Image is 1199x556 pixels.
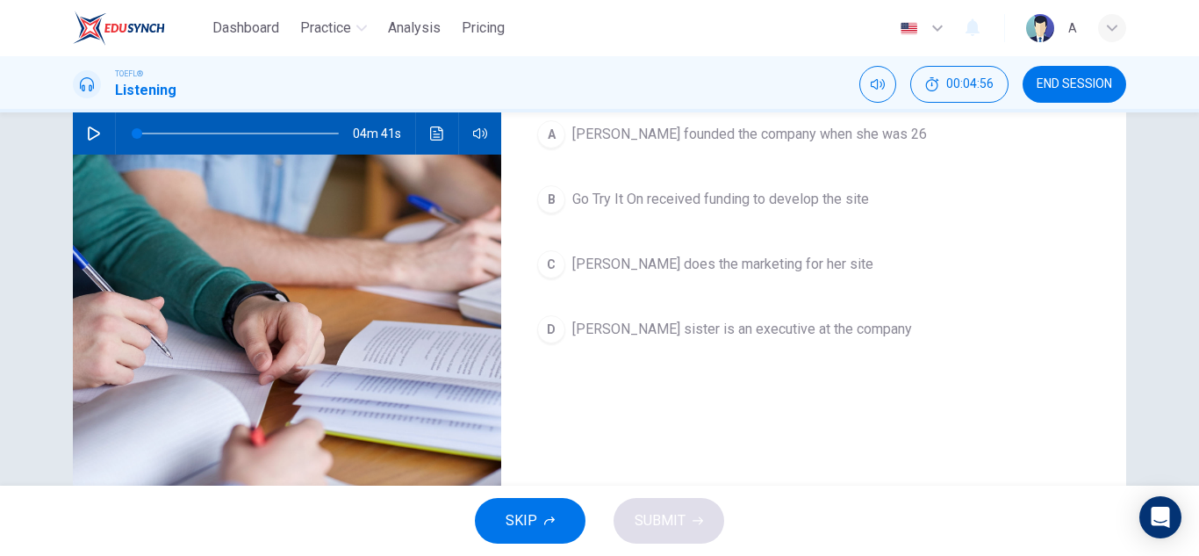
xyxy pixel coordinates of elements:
[205,12,286,44] button: Dashboard
[73,11,165,46] img: EduSynch logo
[537,315,565,343] div: D
[572,189,869,210] span: Go Try It On received funding to develop the site
[859,66,896,103] div: Mute
[73,11,205,46] a: EduSynch logo
[455,12,512,44] button: Pricing
[572,124,927,145] span: [PERSON_NAME] founded the company when she was 26
[529,307,1098,351] button: D[PERSON_NAME] sister is an executive at the company
[475,498,585,544] button: SKIP
[910,66,1009,103] button: 00:04:56
[212,18,279,39] span: Dashboard
[1139,496,1181,538] div: Open Intercom Messenger
[115,80,176,101] h1: Listening
[898,22,920,35] img: en
[353,112,415,155] span: 04m 41s
[529,177,1098,221] button: BGo Try It On received funding to develop the site
[381,12,448,44] button: Analysis
[293,12,374,44] button: Practice
[300,18,351,39] span: Practice
[388,18,441,39] span: Analysis
[529,242,1098,286] button: C[PERSON_NAME] does the marketing for her site
[1023,66,1126,103] button: END SESSION
[537,120,565,148] div: A
[529,112,1098,156] button: A[PERSON_NAME] founded the company when she was 26
[572,319,912,340] span: [PERSON_NAME] sister is an executive at the company
[910,66,1009,103] div: Hide
[946,77,994,91] span: 00:04:56
[572,254,873,275] span: [PERSON_NAME] does the marketing for her site
[1068,18,1077,39] div: A
[537,250,565,278] div: C
[462,18,505,39] span: Pricing
[506,509,537,533] span: SKIP
[1026,14,1054,42] img: Profile picture
[115,68,143,80] span: TOEFL®
[1037,77,1112,91] span: END SESSION
[423,112,451,155] button: Click to see the audio transcription
[537,185,565,213] div: B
